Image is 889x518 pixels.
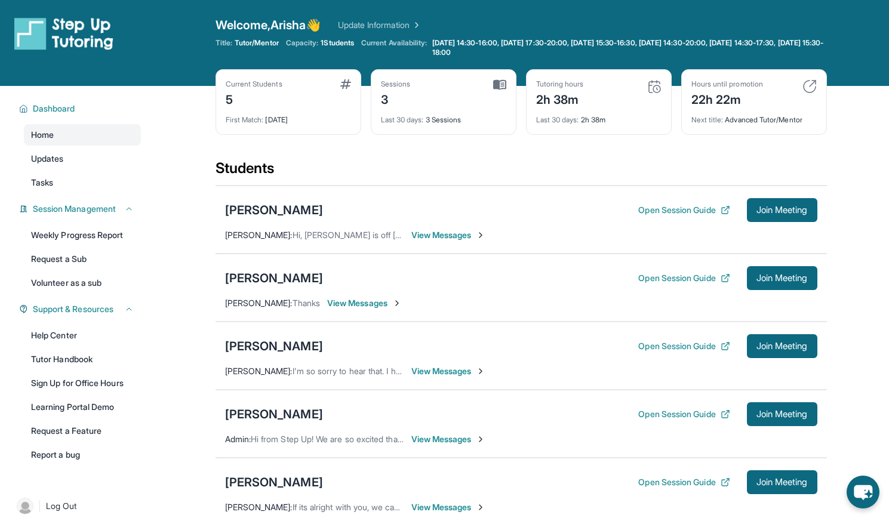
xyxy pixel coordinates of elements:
button: Open Session Guide [638,340,730,352]
a: Volunteer as a sub [24,272,141,294]
span: I'm so sorry to hear that. I hope you and your family get better soon! Let me know when we can st... [293,366,862,376]
button: chat-button [847,476,879,508]
img: Chevron-Right [476,502,485,512]
span: [PERSON_NAME] : [225,366,293,376]
div: Tutoring hours [536,79,584,89]
span: Tasks [31,177,53,189]
div: 3 Sessions [381,108,506,125]
img: Chevron Right [410,19,422,31]
img: logo [14,17,113,50]
span: View Messages [411,229,486,241]
img: user-img [17,498,33,514]
span: If its alright with you, we can end the meeting here and pick up next week. [293,502,573,512]
button: Join Meeting [747,266,817,290]
div: 22h 22m [691,89,763,108]
span: [PERSON_NAME] : [225,230,293,240]
button: Join Meeting [747,402,817,426]
span: Current Availability: [361,38,427,57]
span: Session Management [33,203,116,215]
a: Weekly Progress Report [24,224,141,246]
img: Chevron-Right [476,230,485,240]
span: Next title : [691,115,724,124]
div: 5 [226,89,282,108]
div: [PERSON_NAME] [225,474,323,491]
span: Welcome, Arisha 👋 [216,17,321,33]
button: Support & Resources [28,303,134,315]
span: Thanks [293,298,320,308]
img: card [802,79,817,94]
span: Updates [31,153,64,165]
span: Join Meeting [756,411,808,418]
span: View Messages [327,297,402,309]
a: Tasks [24,172,141,193]
button: Dashboard [28,103,134,115]
div: Advanced Tutor/Mentor [691,108,817,125]
img: Chevron-Right [476,366,485,376]
a: Learning Portal Demo [24,396,141,418]
span: Last 30 days : [536,115,579,124]
div: Current Students [226,79,282,89]
img: card [647,79,662,94]
a: Update Information [338,19,422,31]
span: Join Meeting [756,206,808,214]
button: Join Meeting [747,334,817,358]
a: Help Center [24,325,141,346]
span: [DATE] 14:30-16:00, [DATE] 17:30-20:00, [DATE] 15:30-16:30, [DATE] 14:30-20:00, [DATE] 14:30-17:3... [432,38,825,57]
a: Request a Sub [24,248,141,270]
button: Join Meeting [747,198,817,222]
a: [DATE] 14:30-16:00, [DATE] 17:30-20:00, [DATE] 15:30-16:30, [DATE] 14:30-20:00, [DATE] 14:30-17:3... [430,38,827,57]
span: 1 Students [321,38,354,48]
div: Hours until promotion [691,79,763,89]
img: card [340,79,351,89]
button: Open Session Guide [638,204,730,216]
img: Chevron-Right [476,434,485,444]
span: Hi from Step Up! We are so excited that you are matched with one another. We hope that you have a... [251,434,760,444]
span: First Match : [226,115,264,124]
span: | [38,499,41,513]
button: Open Session Guide [638,476,730,488]
span: Join Meeting [756,275,808,282]
span: Last 30 days : [381,115,424,124]
span: Dashboard [33,103,75,115]
div: [DATE] [226,108,351,125]
img: Chevron-Right [392,298,402,308]
a: Request a Feature [24,420,141,442]
div: [PERSON_NAME] [225,202,323,218]
div: Students [216,159,827,185]
button: Open Session Guide [638,408,730,420]
span: Hi, [PERSON_NAME] is off [DATE] for [DATE], can we cancel please. [293,230,547,240]
span: View Messages [411,501,486,513]
span: Tutor/Mentor [235,38,279,48]
span: Join Meeting [756,479,808,486]
a: Sign Up for Office Hours [24,372,141,394]
span: Capacity: [286,38,319,48]
div: 2h 38m [536,108,662,125]
button: Join Meeting [747,470,817,494]
span: Join Meeting [756,343,808,350]
div: 2h 38m [536,89,584,108]
a: Home [24,124,141,146]
div: [PERSON_NAME] [225,270,323,286]
span: Log Out [46,500,77,512]
span: [PERSON_NAME] : [225,298,293,308]
div: 3 [381,89,411,108]
img: card [493,79,506,90]
span: Admin : [225,434,251,444]
span: Home [31,129,54,141]
span: View Messages [411,433,486,445]
span: Title: [216,38,232,48]
span: Support & Resources [33,303,113,315]
a: Report a bug [24,444,141,465]
div: [PERSON_NAME] [225,406,323,423]
a: Updates [24,148,141,169]
a: Tutor Handbook [24,349,141,370]
span: [PERSON_NAME] : [225,502,293,512]
span: View Messages [411,365,486,377]
button: Open Session Guide [638,272,730,284]
div: Sessions [381,79,411,89]
button: Session Management [28,203,134,215]
div: [PERSON_NAME] [225,338,323,354]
